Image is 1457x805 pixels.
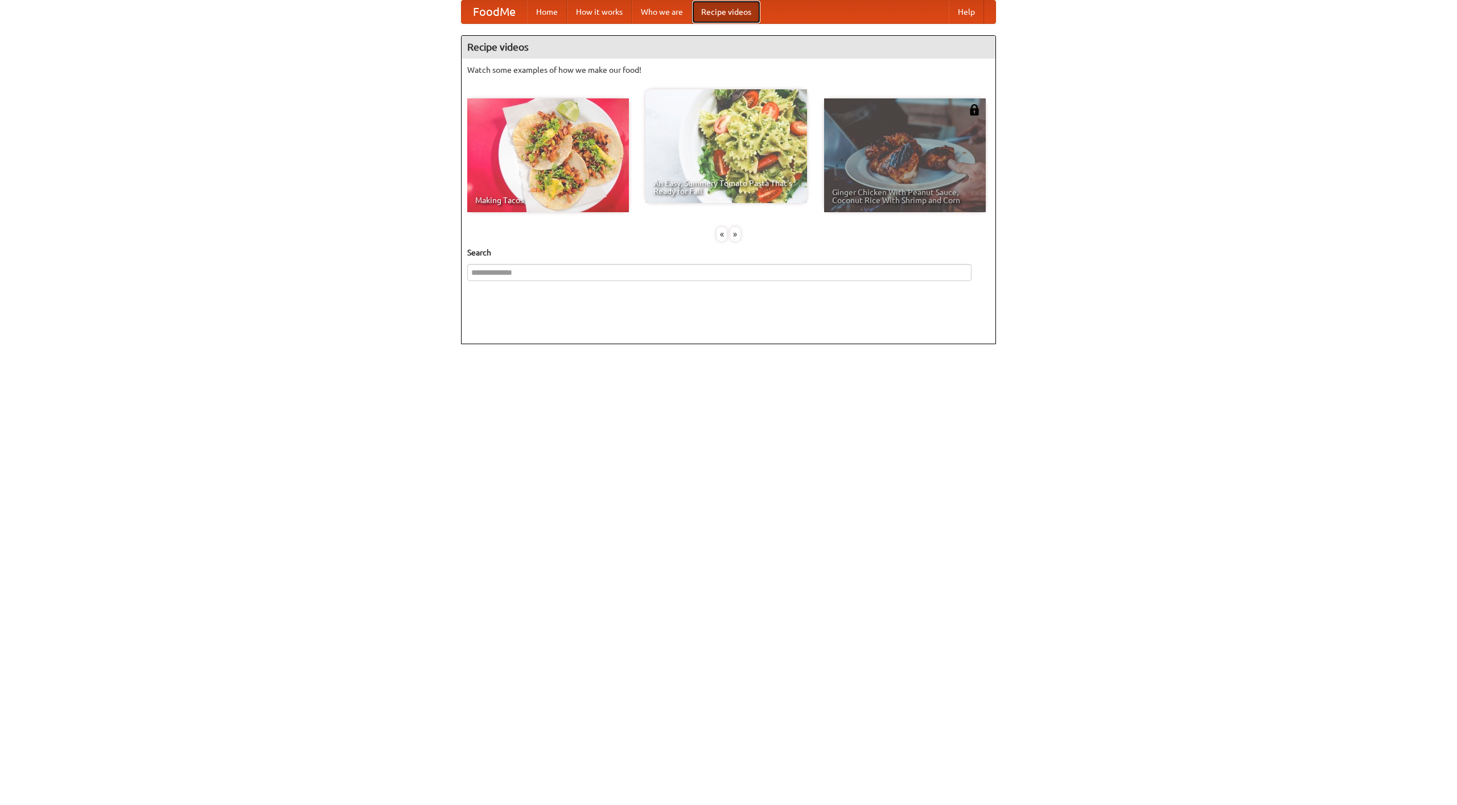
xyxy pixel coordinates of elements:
img: 483408.png [969,104,980,115]
a: Making Tacos [467,98,629,212]
span: Making Tacos [475,196,621,204]
a: Home [527,1,567,23]
a: How it works [567,1,632,23]
a: Recipe videos [692,1,760,23]
a: Help [949,1,984,23]
a: FoodMe [462,1,527,23]
h4: Recipe videos [462,36,995,59]
div: « [717,227,727,241]
h5: Search [467,247,990,258]
div: » [730,227,740,241]
span: An Easy, Summery Tomato Pasta That's Ready for Fall [653,179,799,195]
p: Watch some examples of how we make our food! [467,64,990,76]
a: An Easy, Summery Tomato Pasta That's Ready for Fall [645,89,807,203]
a: Who we are [632,1,692,23]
